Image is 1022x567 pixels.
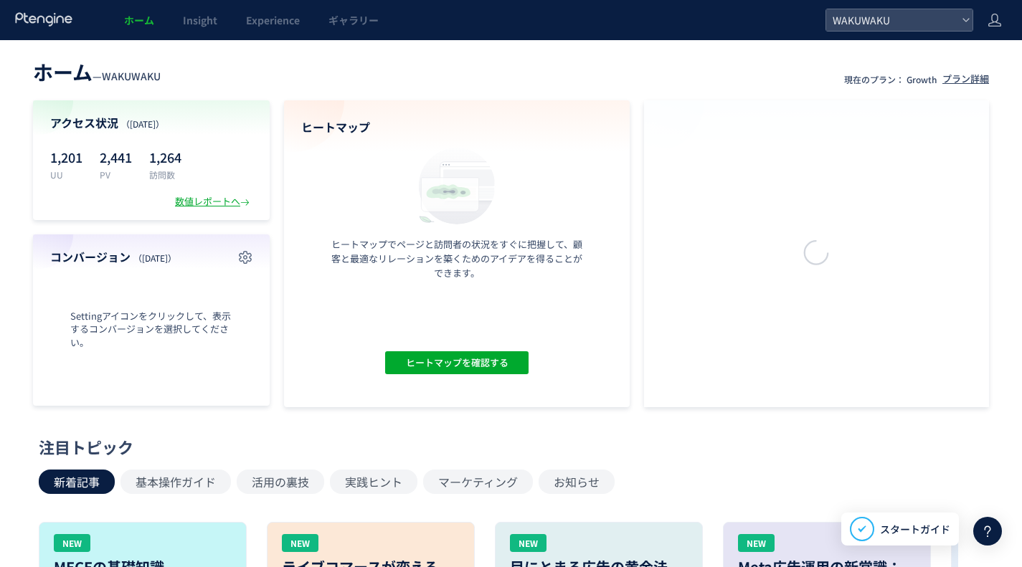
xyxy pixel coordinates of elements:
[33,57,161,86] div: —
[33,57,93,86] span: ホーム
[175,195,252,209] div: 数値レポートへ
[102,69,161,83] span: WAKUWAKU
[50,310,252,350] span: Settingアイコンをクリックして、表示するコンバージョンを選択してください。
[328,237,586,280] p: ヒートマップでページと訪問者の状況をすぐに把握して、顧客と最適なリレーションを築くためのアイデアを得ることができます。
[510,534,547,552] div: NEW
[124,13,154,27] span: ホーム
[149,168,181,181] p: 訪問数
[50,115,252,131] h4: アクセス状況
[39,436,976,458] div: 注目トピック
[121,118,164,130] span: （[DATE]）
[50,168,82,181] p: UU
[100,168,132,181] p: PV
[301,119,612,135] h4: ヒートマップ
[880,522,950,537] span: スタートガイド
[828,9,956,31] span: WAKUWAKU
[539,470,615,494] button: お知らせ
[330,470,417,494] button: 実践ヒント
[942,72,989,86] div: プラン詳細
[246,13,300,27] span: Experience
[100,146,132,168] p: 2,441
[39,470,115,494] button: 新着記事
[738,534,775,552] div: NEW
[50,146,82,168] p: 1,201
[54,534,90,552] div: NEW
[183,13,217,27] span: Insight
[405,351,508,374] span: ヒートマップを確認する
[328,13,379,27] span: ギャラリー
[385,351,529,374] button: ヒートマップを確認する
[237,470,324,494] button: 活用の裏技
[844,73,937,85] p: 現在のプラン： Growth
[149,146,181,168] p: 1,264
[423,470,533,494] button: マーケティング
[120,470,231,494] button: 基本操作ガイド
[50,249,252,265] h4: コンバージョン
[133,252,176,264] span: （[DATE]）
[282,534,318,552] div: NEW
